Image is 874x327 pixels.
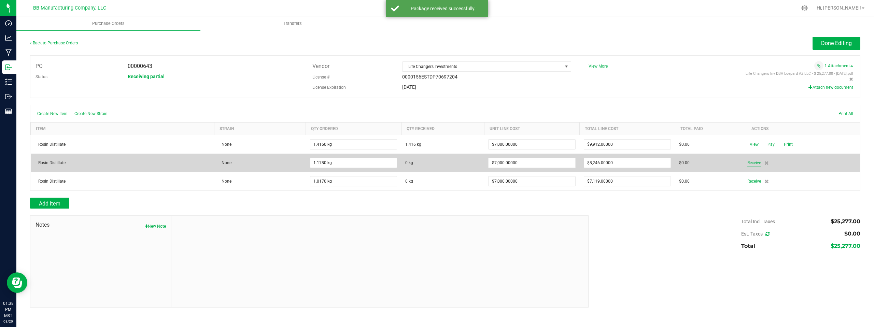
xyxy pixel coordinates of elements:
label: Status [36,72,47,82]
input: $0.00000 [489,140,575,149]
div: Rosin Distillate [35,160,210,166]
span: BB Manufacturing Company, LLC [33,5,106,11]
p: 01:38 PM MST [3,300,13,319]
p: 08/20 [3,319,13,324]
td: $0.00 [675,172,746,190]
span: Receiving partial [128,74,165,79]
span: 00000643 [128,63,152,69]
inline-svg: Analytics [5,34,12,41]
span: Attach a document [814,61,823,70]
span: 0 kg [405,160,413,166]
div: Rosin Distillate [35,141,210,147]
span: View [747,140,761,148]
span: 0 kg [405,178,413,184]
input: $0.00000 [584,158,671,168]
label: License # [312,72,329,82]
input: $0.00000 [584,176,671,186]
input: 0 kg [310,158,397,168]
span: None [218,142,231,147]
span: Create New Item [37,111,68,116]
button: New Note [145,223,166,229]
input: $0.00000 [489,176,575,186]
inline-svg: Inbound [5,64,12,71]
input: $0.00000 [489,158,575,168]
td: $0.00 [675,154,746,172]
span: $25,277.00 [831,218,860,225]
span: [DATE] [402,84,416,90]
label: License Expiration [312,84,346,90]
span: Est. Taxes [741,231,770,237]
iframe: Resource center [7,272,27,293]
span: 0000156ESTDP70697204 [402,74,457,80]
span: Create New Strain [74,111,108,116]
span: Remove attachment [849,77,853,82]
span: Transfers [274,20,311,27]
span: Purchase Orders [83,20,134,27]
div: Manage settings [800,5,809,11]
div: Package received successfully. [403,5,483,12]
span: None [218,179,231,184]
inline-svg: Reports [5,108,12,115]
span: Print [781,140,795,148]
a: 1 Attachment [824,63,853,68]
a: View More [589,64,608,69]
inline-svg: Manufacturing [5,49,12,56]
th: Qty Ordered [306,122,401,135]
input: 0 kg [310,176,397,186]
td: $0.00 [675,135,746,154]
span: Print All [838,111,853,116]
span: $25,277.00 [831,243,860,249]
inline-svg: Dashboard [5,20,12,27]
button: Add Item [30,198,69,209]
span: $0.00 [844,230,860,237]
label: PO [36,61,43,71]
th: Total Line Cost [580,122,675,135]
span: Total Incl. Taxes [741,219,775,224]
span: View file [746,71,853,76]
span: Hi, [PERSON_NAME]! [817,5,861,11]
span: Life Changers Investments [403,62,562,71]
button: Done Editing [813,37,860,50]
input: 0 kg [310,140,397,149]
th: Actions [746,122,860,135]
th: Qty Received [401,122,484,135]
span: Done Editing [821,40,852,46]
span: 1.416 kg [405,141,421,147]
span: None [218,160,231,165]
span: Total [741,243,755,249]
a: Back to Purchase Orders [30,41,78,45]
th: Unit Line Cost [484,122,580,135]
button: Attach new document [808,84,853,90]
span: Add Item [39,200,60,207]
th: Item [31,122,214,135]
a: Transfers [200,16,384,31]
inline-svg: Inventory [5,79,12,85]
th: Total Paid [675,122,746,135]
inline-svg: Outbound [5,93,12,100]
label: Vendor [312,61,329,71]
input: $0.00000 [584,140,671,149]
a: Purchase Orders [16,16,200,31]
div: Rosin Distillate [35,178,210,184]
span: Pay [764,140,778,148]
span: Receive [747,159,761,167]
span: Notes [36,221,166,229]
th: Strain [214,122,306,135]
span: Receive [747,177,761,185]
